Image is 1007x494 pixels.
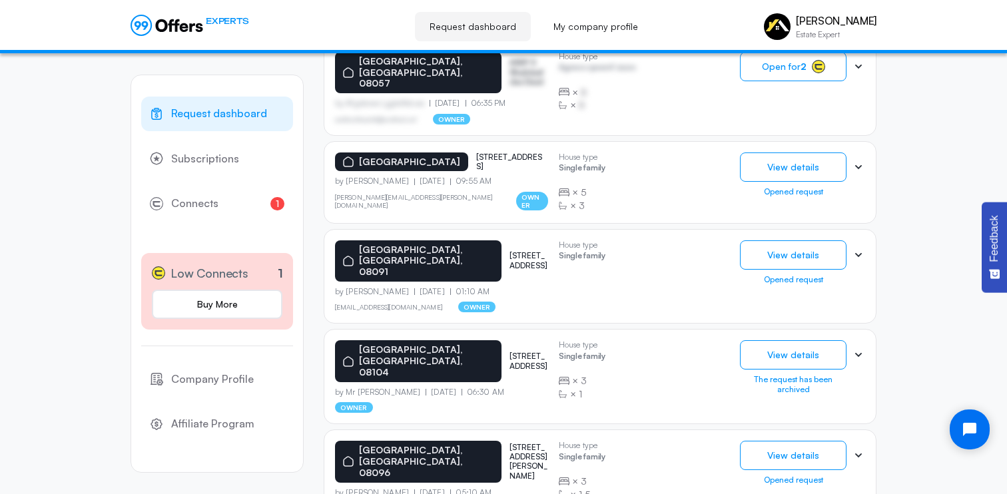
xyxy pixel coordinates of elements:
[359,344,494,377] p: [GEOGRAPHIC_DATA], [GEOGRAPHIC_DATA], 08104
[579,387,582,401] span: 1
[740,475,846,485] div: Opened request
[559,340,605,350] p: House type
[559,475,605,488] div: ×
[509,58,548,87] p: ASDF S Sfasfdasfdas Dasd
[764,13,791,40] img: Antoine Mackey
[801,61,807,72] strong: 2
[476,152,543,172] p: [STREET_ADDRESS]
[740,275,846,284] div: Opened request
[141,142,293,176] a: Subscriptions
[762,61,807,72] span: Open for
[131,15,248,36] a: EXPERTS
[270,197,284,210] span: 1
[509,443,548,481] p: [STREET_ADDRESS][PERSON_NAME]
[559,352,605,364] p: Single family
[579,99,585,112] span: B
[359,56,494,89] p: [GEOGRAPHIC_DATA], [GEOGRAPHIC_DATA], 08057
[141,362,293,397] a: Company Profile
[278,264,283,282] p: 1
[579,199,585,212] span: 3
[450,287,490,296] p: 01:10 AM
[559,163,605,176] p: Single family
[206,15,248,27] span: EXPERTS
[171,105,267,123] span: Request dashboard
[581,475,587,488] span: 3
[740,375,846,394] div: The request has been archived
[430,99,466,108] p: [DATE]
[740,152,846,182] button: View details
[171,195,218,212] span: Connects
[335,176,414,186] p: by [PERSON_NAME]
[359,156,460,168] p: [GEOGRAPHIC_DATA]
[559,452,605,465] p: Single family
[559,441,605,450] p: House type
[335,402,373,413] p: owner
[335,303,442,311] a: [EMAIL_ADDRESS][DOMAIN_NAME]
[335,387,426,397] p: by Mr [PERSON_NAME]
[450,176,492,186] p: 09:55 AM
[170,264,248,283] span: Low Connects
[559,99,635,112] div: ×
[152,290,282,319] a: Buy More
[796,31,876,39] p: Estate Expert
[335,99,430,108] p: by Afgdsrwe Ljgjkdfsbvas
[559,199,605,212] div: ×
[359,244,494,278] p: [GEOGRAPHIC_DATA], [GEOGRAPHIC_DATA], 08091
[559,387,605,401] div: ×
[466,99,506,108] p: 06:35 PM
[359,445,494,478] p: [GEOGRAPHIC_DATA], [GEOGRAPHIC_DATA], 08096
[141,407,293,441] a: Affiliate Program
[414,176,450,186] p: [DATE]
[335,193,500,209] a: [PERSON_NAME][EMAIL_ADDRESS][PERSON_NAME][DOMAIN_NAME]
[740,52,846,81] button: Open for2
[426,387,462,397] p: [DATE]
[559,63,635,75] p: Agrwsv qwervf oiuns
[335,115,417,123] p: asdfasdfasasfd@asdfasd.asf
[433,114,471,124] p: owner
[415,12,531,41] a: Request dashboard
[462,387,504,397] p: 06:30 AM
[539,12,653,41] a: My company profile
[559,186,605,199] div: ×
[171,371,254,388] span: Company Profile
[559,52,635,61] p: House type
[509,251,548,270] p: [STREET_ADDRESS]
[796,15,876,27] p: [PERSON_NAME]
[171,150,239,168] span: Subscriptions
[581,186,587,199] span: 5
[581,86,587,99] span: B
[516,192,548,210] p: owner
[740,441,846,470] button: View details
[559,374,605,387] div: ×
[458,302,496,312] p: owner
[509,352,548,371] p: [STREET_ADDRESS]
[141,186,293,221] a: Connects1
[740,340,846,370] button: View details
[740,187,846,196] div: Opened request
[414,287,450,296] p: [DATE]
[581,374,587,387] span: 3
[559,240,605,250] p: House type
[559,251,605,264] p: Single family
[988,215,1000,262] span: Feedback
[740,240,846,270] button: View details
[141,97,293,131] a: Request dashboard
[982,202,1007,292] button: Feedback - Show survey
[171,415,254,433] span: Affiliate Program
[559,86,635,99] div: ×
[938,398,1001,461] iframe: Tidio Chat
[335,287,414,296] p: by [PERSON_NAME]
[559,152,605,162] p: House type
